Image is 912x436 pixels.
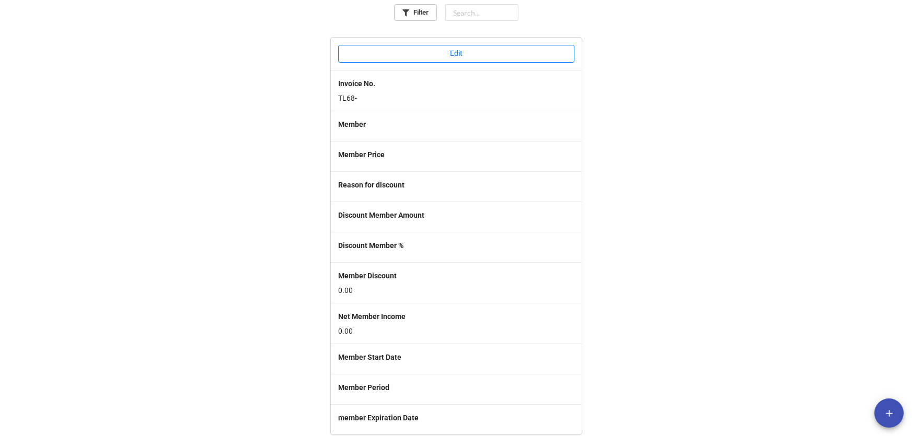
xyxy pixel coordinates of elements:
b: Member Period [338,383,389,392]
b: Net Member Income [338,312,406,321]
b: Reason for discount [338,181,405,189]
button: add [874,398,904,428]
b: Member Start Date [338,353,401,361]
input: Search... [445,4,518,21]
button: Edit [338,45,574,63]
b: Member Price [338,150,385,159]
b: Member [338,120,366,128]
b: member Expiration Date [338,414,419,422]
p: 0.00 [338,326,574,336]
p: TL68- [338,93,574,103]
b: Invoice No. [338,79,375,88]
b: Discount Member Amount [338,211,424,219]
p: 0.00 [338,285,574,296]
b: Discount Member % [338,241,403,250]
a: Filter [394,4,437,21]
b: Member Discount [338,272,397,280]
